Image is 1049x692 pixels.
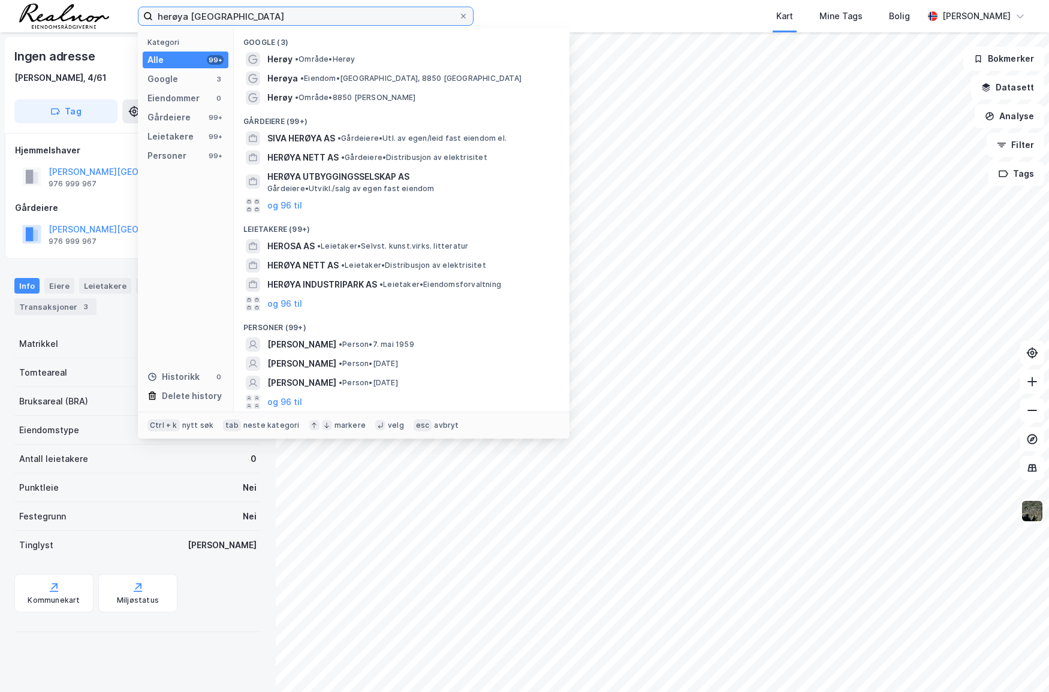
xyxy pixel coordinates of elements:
[15,201,261,215] div: Gårdeiere
[388,421,404,430] div: velg
[267,277,377,292] span: HERØYA INDUSTRIPARK AS
[19,538,53,552] div: Tinglyst
[339,340,342,349] span: •
[334,421,366,430] div: markere
[295,93,415,102] span: Område • 8850 [PERSON_NAME]
[19,509,66,524] div: Festegrunn
[147,419,180,431] div: Ctrl + k
[243,421,300,430] div: neste kategori
[147,91,200,105] div: Eiendommer
[295,55,299,64] span: •
[19,337,58,351] div: Matrikkel
[147,53,164,67] div: Alle
[207,113,224,122] div: 99+
[44,278,74,294] div: Eiere
[147,38,228,47] div: Kategori
[379,280,501,289] span: Leietaker • Eiendomsforvaltning
[214,372,224,382] div: 0
[14,47,97,66] div: Ingen adresse
[147,370,200,384] div: Historikk
[963,47,1044,71] button: Bokmerker
[889,9,910,23] div: Bolig
[267,131,335,146] span: SIVA HERØYA AS
[317,241,321,250] span: •
[295,93,299,102] span: •
[19,365,67,380] div: Tomteareal
[295,55,355,64] span: Område • Herøy
[267,170,555,184] span: HERØYA UTBYGGINGSSELSKAP AS
[28,596,80,605] div: Kommunekart
[207,151,224,161] div: 99+
[188,538,257,552] div: [PERSON_NAME]
[971,75,1044,99] button: Datasett
[434,421,459,430] div: avbryt
[267,239,315,253] span: HEROSA AS
[989,634,1049,692] div: Kontrollprogram for chat
[79,278,131,294] div: Leietakere
[207,132,224,141] div: 99+
[339,378,342,387] span: •
[267,71,298,86] span: Herøya
[147,110,191,125] div: Gårdeiere
[267,184,435,194] span: Gårdeiere • Utvikl./salg av egen fast eiendom
[337,134,341,143] span: •
[819,9,863,23] div: Mine Tags
[153,7,459,25] input: Søk på adresse, matrikkel, gårdeiere, leietakere eller personer
[14,298,97,315] div: Transaksjoner
[267,90,293,105] span: Herøy
[234,313,569,335] div: Personer (99+)
[223,419,241,431] div: tab
[117,596,159,605] div: Miljøstatus
[19,394,88,409] div: Bruksareal (BRA)
[267,297,302,311] button: og 96 til
[136,278,181,294] div: Datasett
[234,215,569,237] div: Leietakere (99+)
[251,452,257,466] div: 0
[317,241,468,251] span: Leietaker • Selvst. kunst.virks. litteratur
[267,52,293,67] span: Herøy
[80,301,92,313] div: 3
[267,376,336,390] span: [PERSON_NAME]
[234,28,569,50] div: Google (3)
[267,395,302,409] button: og 96 til
[14,278,40,294] div: Info
[147,72,178,86] div: Google
[300,74,522,83] span: Eiendom • [GEOGRAPHIC_DATA], 8850 [GEOGRAPHIC_DATA]
[942,9,1011,23] div: [PERSON_NAME]
[267,258,339,273] span: HERØYA NETT AS
[19,452,88,466] div: Antall leietakere
[341,261,345,270] span: •
[341,153,487,162] span: Gårdeiere • Distribusjon av elektrisitet
[243,481,257,495] div: Nei
[975,104,1044,128] button: Analyse
[243,509,257,524] div: Nei
[339,378,398,388] span: Person • [DATE]
[337,134,507,143] span: Gårdeiere • Utl. av egen/leid fast eiendom el.
[989,634,1049,692] iframe: Chat Widget
[267,337,336,352] span: [PERSON_NAME]
[147,149,186,163] div: Personer
[1021,500,1044,522] img: 9k=
[267,356,336,371] span: [PERSON_NAME]
[300,74,304,83] span: •
[987,133,1044,157] button: Filter
[19,481,59,495] div: Punktleie
[776,9,793,23] div: Kart
[19,4,109,29] img: realnor-logo.934646d98de889bb5806.png
[339,359,398,368] span: Person • [DATE]
[414,419,432,431] div: esc
[214,93,224,103] div: 0
[379,280,383,289] span: •
[267,150,339,165] span: HERØYA NETT AS
[182,421,214,430] div: nytt søk
[14,99,117,123] button: Tag
[341,261,486,270] span: Leietaker • Distribusjon av elektrisitet
[988,162,1044,186] button: Tags
[49,237,97,246] div: 976 999 967
[339,359,342,368] span: •
[207,55,224,65] div: 99+
[234,107,569,129] div: Gårdeiere (99+)
[341,153,345,162] span: •
[214,74,224,84] div: 3
[15,143,261,158] div: Hjemmelshaver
